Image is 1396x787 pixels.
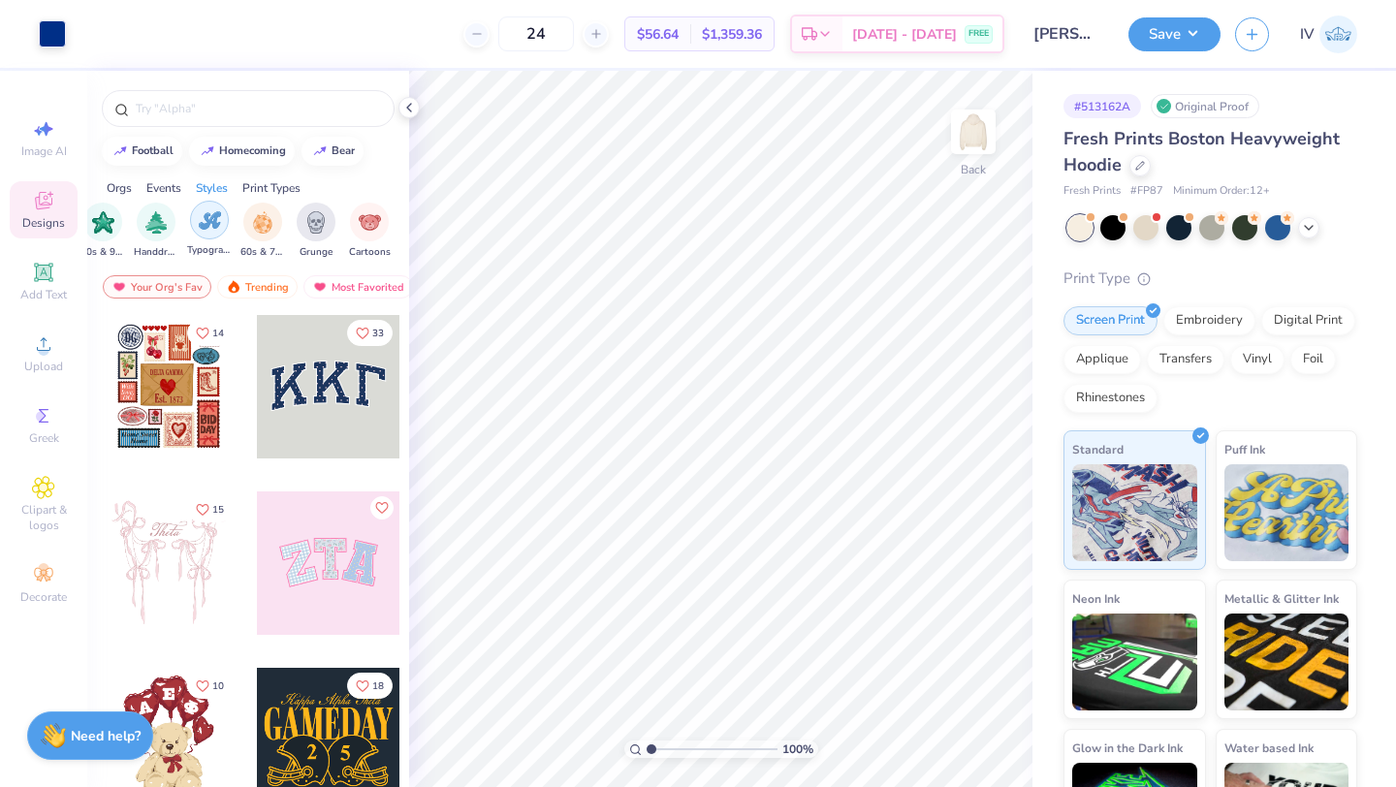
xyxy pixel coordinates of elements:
[196,179,228,197] div: Styles
[347,673,393,699] button: Like
[187,673,233,699] button: Like
[189,137,295,166] button: homecoming
[1063,306,1158,335] div: Screen Print
[134,203,178,260] button: filter button
[103,275,211,299] div: Your Org's Fav
[1151,94,1259,118] div: Original Proof
[370,496,394,519] button: Like
[1230,345,1285,374] div: Vinyl
[219,145,286,156] div: homecoming
[1147,345,1224,374] div: Transfers
[852,24,957,45] span: [DATE] - [DATE]
[1130,183,1163,200] span: # FP87
[134,245,178,260] span: Handdrawn
[332,145,355,156] div: bear
[80,245,125,260] span: 80s & 90s
[961,161,986,178] div: Back
[359,211,381,234] img: Cartoons Image
[1063,94,1141,118] div: # 513162A
[22,215,65,231] span: Designs
[112,145,128,157] img: trend_line.gif
[10,502,78,533] span: Clipart & logos
[297,203,335,260] div: filter for Grunge
[349,245,391,260] span: Cartoons
[80,203,125,260] div: filter for 80s & 90s
[349,203,391,260] div: filter for Cartoons
[1224,439,1265,459] span: Puff Ink
[134,99,382,118] input: Try "Alpha"
[80,203,125,260] button: filter button
[954,112,993,151] img: Back
[300,245,333,260] span: Grunge
[1290,345,1336,374] div: Foil
[146,179,181,197] div: Events
[372,329,384,338] span: 33
[1063,183,1121,200] span: Fresh Prints
[240,203,285,260] div: filter for 60s & 70s
[1163,306,1255,335] div: Embroidery
[637,24,679,45] span: $56.64
[252,211,273,234] img: 60s & 70s Image
[1072,614,1197,710] img: Neon Ink
[212,681,224,691] span: 10
[212,329,224,338] span: 14
[226,280,241,294] img: trending.gif
[107,179,132,197] div: Orgs
[132,145,174,156] div: football
[1019,15,1114,53] input: Untitled Design
[968,27,989,41] span: FREE
[782,740,813,758] span: 100 %
[702,24,762,45] span: $1,359.36
[347,320,393,346] button: Like
[303,275,413,299] div: Most Favorited
[92,211,114,234] img: 80s & 90s Image
[187,243,232,258] span: Typography
[20,287,67,302] span: Add Text
[1300,16,1357,53] a: IV
[240,203,285,260] button: filter button
[29,430,59,446] span: Greek
[187,201,232,258] div: filter for Typography
[21,143,67,159] span: Image AI
[1072,588,1120,609] span: Neon Ink
[1063,127,1340,176] span: Fresh Prints Boston Heavyweight Hoodie
[199,209,221,232] img: Typography Image
[1319,16,1357,53] img: Isha Veturkar
[134,203,178,260] div: filter for Handdrawn
[1224,588,1339,609] span: Metallic & Glitter Ink
[187,203,232,260] button: filter button
[498,16,574,51] input: – –
[1224,614,1349,710] img: Metallic & Glitter Ink
[111,280,127,294] img: most_fav.gif
[1128,17,1221,51] button: Save
[1063,268,1357,290] div: Print Type
[24,359,63,374] span: Upload
[217,275,298,299] div: Trending
[187,320,233,346] button: Like
[102,137,182,166] button: football
[297,203,335,260] button: filter button
[1261,306,1355,335] div: Digital Print
[240,245,285,260] span: 60s & 70s
[1224,738,1314,758] span: Water based Ink
[1224,464,1349,561] img: Puff Ink
[1072,464,1197,561] img: Standard
[1063,384,1158,413] div: Rhinestones
[305,211,327,234] img: Grunge Image
[1063,345,1141,374] div: Applique
[145,211,167,234] img: Handdrawn Image
[1072,439,1124,459] span: Standard
[187,496,233,522] button: Like
[20,589,67,605] span: Decorate
[312,280,328,294] img: most_fav.gif
[1300,23,1315,46] span: IV
[301,137,364,166] button: bear
[71,727,141,745] strong: Need help?
[312,145,328,157] img: trend_line.gif
[212,505,224,515] span: 15
[200,145,215,157] img: trend_line.gif
[349,203,391,260] button: filter button
[1072,738,1183,758] span: Glow in the Dark Ink
[1173,183,1270,200] span: Minimum Order: 12 +
[372,681,384,691] span: 18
